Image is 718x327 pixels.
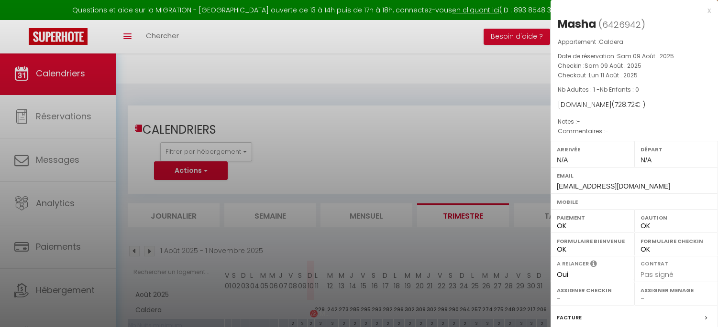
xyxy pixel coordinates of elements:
[551,5,711,16] div: x
[600,85,639,94] span: Nb Enfants : 0
[641,236,712,246] label: Formulaire Checkin
[641,270,674,279] span: Pas signé
[678,287,718,327] iframe: LiveChat chat widget
[557,213,628,222] label: Paiement
[558,117,711,127] p: Notes :
[557,285,628,295] label: Assigner Checkin
[558,71,711,80] p: Checkout :
[557,197,712,207] label: Mobile
[557,182,670,190] span: [EMAIL_ADDRESS][DOMAIN_NAME]
[557,313,582,323] label: Facture
[558,52,711,61] p: Date de réservation :
[557,260,589,268] label: A relancer
[641,145,712,154] label: Départ
[599,38,623,46] span: Caldera
[641,213,712,222] label: Caution
[602,19,641,31] span: 6426942
[641,260,668,266] label: Contrat
[558,37,711,47] p: Appartement :
[615,100,635,109] span: 728.72
[557,145,628,154] label: Arrivée
[590,260,597,270] i: Sélectionner OUI si vous souhaiter envoyer les séquences de messages post-checkout
[557,236,628,246] label: Formulaire Bienvenue
[558,16,596,32] div: Masha
[598,18,645,31] span: ( )
[558,127,711,136] p: Commentaires :
[577,117,580,126] span: -
[612,100,645,109] span: ( € )
[617,52,674,60] span: Sam 09 Août . 2025
[558,61,711,71] p: Checkin :
[558,99,711,110] div: [DOMAIN_NAME]
[589,71,638,79] span: Lun 11 Août . 2025
[557,156,568,164] span: N/A
[641,285,712,295] label: Assigner Menage
[641,156,652,164] span: N/A
[557,171,712,180] label: Email
[558,85,639,94] span: Nb Adultes : 1 -
[605,127,608,135] span: -
[585,62,641,70] span: Sam 09 Août . 2025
